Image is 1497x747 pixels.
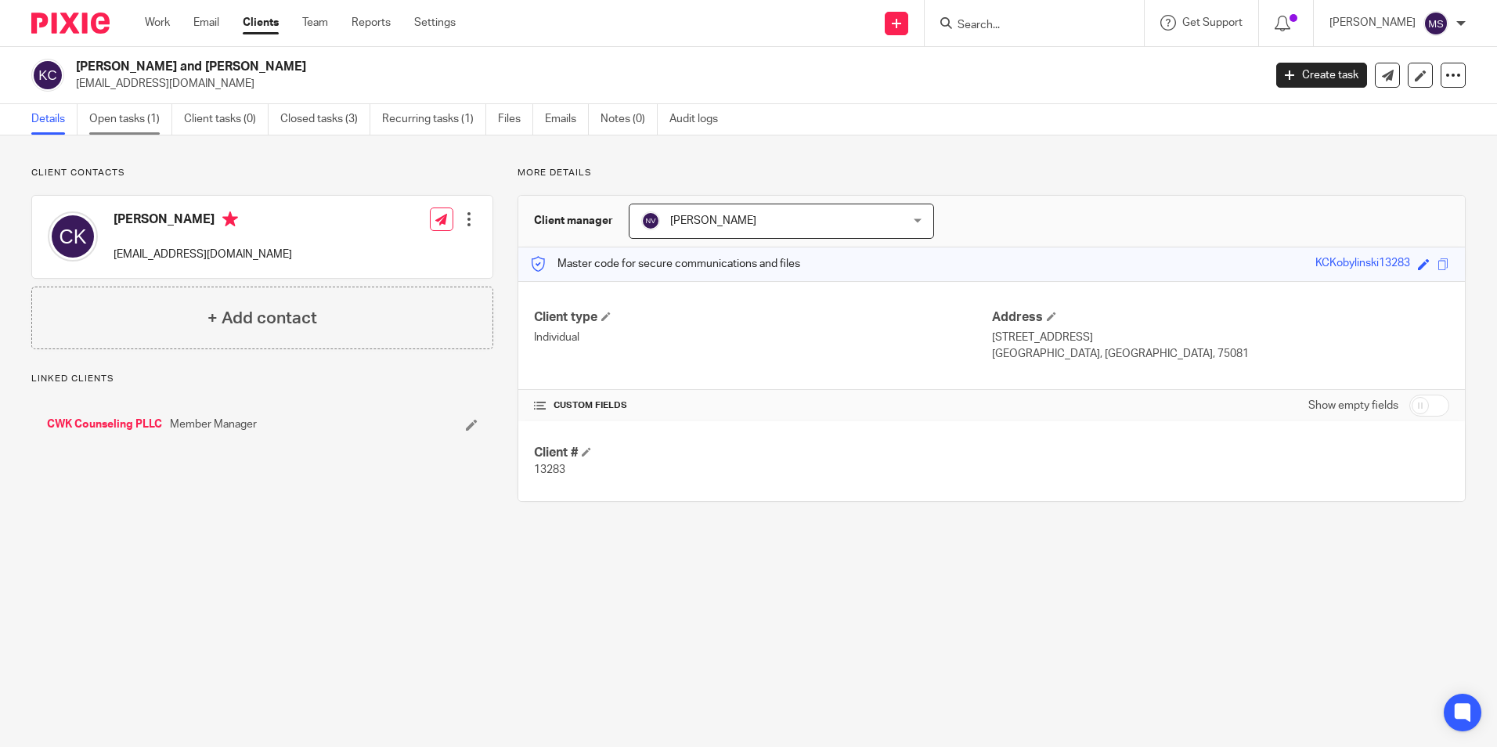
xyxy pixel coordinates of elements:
img: svg%3E [1423,11,1448,36]
p: Master code for secure communications and files [530,256,800,272]
p: [EMAIL_ADDRESS][DOMAIN_NAME] [114,247,292,262]
i: Primary [222,211,238,227]
h4: Client type [534,309,991,326]
a: Client tasks (0) [184,104,269,135]
h4: [PERSON_NAME] [114,211,292,231]
img: svg%3E [641,211,660,230]
a: Team [302,15,328,31]
a: CWK Counseling PLLC [47,417,162,432]
p: [EMAIL_ADDRESS][DOMAIN_NAME] [76,76,1253,92]
p: Individual [534,330,991,345]
p: Linked clients [31,373,493,385]
h4: Address [992,309,1449,326]
a: Details [31,104,78,135]
a: Notes (0) [601,104,658,135]
a: Reports [352,15,391,31]
p: Client contacts [31,167,493,179]
p: [PERSON_NAME] [1329,15,1416,31]
a: Emails [545,104,589,135]
a: Closed tasks (3) [280,104,370,135]
input: Search [956,19,1097,33]
h2: [PERSON_NAME] and [PERSON_NAME] [76,59,1017,75]
a: Email [193,15,219,31]
h3: Client manager [534,213,613,229]
div: KCKobylinski13283 [1315,255,1410,273]
span: 13283 [534,464,565,475]
span: Member Manager [170,417,257,432]
p: [GEOGRAPHIC_DATA], [GEOGRAPHIC_DATA], 75081 [992,346,1449,362]
a: Recurring tasks (1) [382,104,486,135]
span: Get Support [1182,17,1243,28]
h4: + Add contact [207,306,317,330]
p: More details [518,167,1466,179]
img: svg%3E [31,59,64,92]
a: Files [498,104,533,135]
a: Audit logs [669,104,730,135]
span: [PERSON_NAME] [670,215,756,226]
h4: CUSTOM FIELDS [534,399,991,412]
a: Create task [1276,63,1367,88]
label: Show empty fields [1308,398,1398,413]
p: [STREET_ADDRESS] [992,330,1449,345]
a: Clients [243,15,279,31]
img: Pixie [31,13,110,34]
h4: Client # [534,445,991,461]
a: Work [145,15,170,31]
img: svg%3E [48,211,98,262]
a: Open tasks (1) [89,104,172,135]
a: Settings [414,15,456,31]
